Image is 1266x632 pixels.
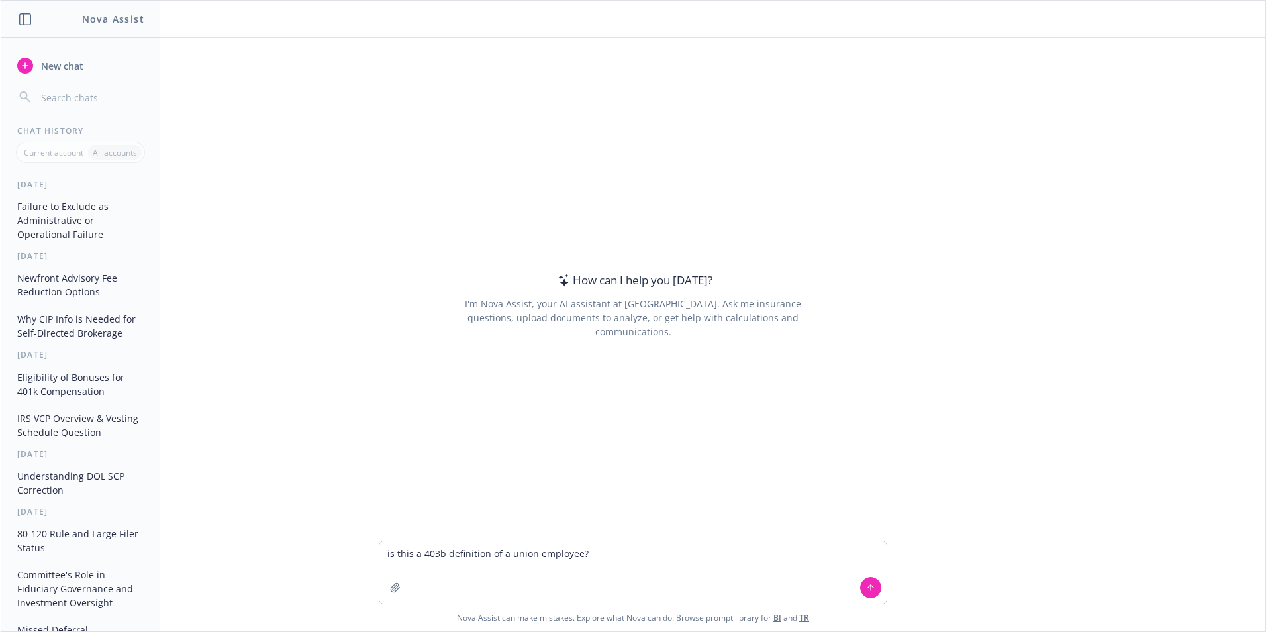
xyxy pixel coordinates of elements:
[773,612,781,623] a: BI
[38,88,144,107] input: Search chats
[1,125,160,136] div: Chat History
[799,612,809,623] a: TR
[1,349,160,360] div: [DATE]
[38,59,83,73] span: New chat
[12,195,149,245] button: Failure to Exclude as Administrative or Operational Failure
[12,465,149,501] button: Understanding DOL SCP Correction
[554,272,712,289] div: How can I help you [DATE]?
[24,147,83,158] p: Current account
[12,366,149,402] button: Eligibility of Bonuses for 401k Compensation
[12,308,149,344] button: Why CIP Info is Needed for Self-Directed Brokerage
[12,523,149,558] button: 80-120 Rule and Large Filer Status
[12,407,149,443] button: IRS VCP Overview & Vesting Schedule Question
[12,564,149,613] button: Committee's Role in Fiduciary Governance and Investment Oversight
[446,297,819,339] div: I'm Nova Assist, your AI assistant at [GEOGRAPHIC_DATA]. Ask me insurance questions, upload docum...
[1,506,160,517] div: [DATE]
[1,250,160,262] div: [DATE]
[82,12,144,26] h1: Nova Assist
[379,541,887,604] textarea: is this a 403b definition of a union employee?
[12,54,149,78] button: New chat
[1,179,160,190] div: [DATE]
[1,448,160,460] div: [DATE]
[12,267,149,303] button: Newfront Advisory Fee Reduction Options
[6,604,1260,631] span: Nova Assist can make mistakes. Explore what Nova can do: Browse prompt library for and
[93,147,137,158] p: All accounts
